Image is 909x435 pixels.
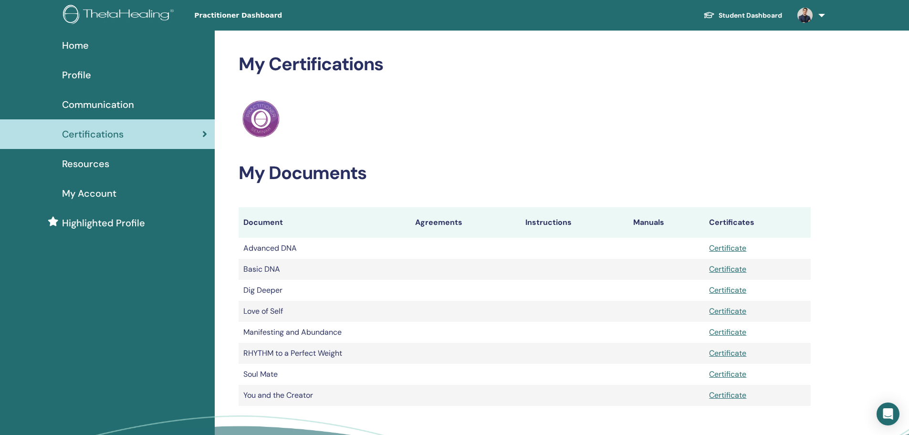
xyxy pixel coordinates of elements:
a: Certificate [709,285,746,295]
th: Instructions [521,207,629,238]
td: Love of Self [239,301,410,322]
a: Certificate [709,327,746,337]
a: Certificate [709,243,746,253]
div: Open Intercom Messenger [877,403,899,425]
a: Certificate [709,306,746,316]
th: Manuals [628,207,704,238]
td: Basic DNA [239,259,410,280]
a: Certificate [709,369,746,379]
th: Agreements [410,207,521,238]
td: RHYTHM to a Perfect Weight [239,343,410,364]
img: logo.png [63,5,177,26]
img: graduation-cap-white.svg [703,11,715,19]
td: You and the Creator [239,385,410,406]
span: Profile [62,68,91,82]
td: Advanced DNA [239,238,410,259]
td: Manifesting and Abundance [239,322,410,343]
h2: My Certifications [239,53,811,75]
th: Certificates [704,207,810,238]
span: Practitioner Dashboard [194,11,337,21]
td: Soul Mate [239,364,410,385]
span: My Account [62,186,116,201]
img: Practitioner [242,100,280,138]
span: Home [62,38,89,53]
a: Certificate [709,390,746,400]
img: default.jpg [797,8,813,23]
h2: My Documents [239,162,811,184]
span: Highlighted Profile [62,216,145,230]
a: Certificate [709,264,746,274]
span: Resources [62,157,109,171]
th: Document [239,207,410,238]
span: Certifications [62,127,124,141]
span: Communication [62,97,134,112]
td: Dig Deeper [239,280,410,301]
a: Student Dashboard [696,7,790,24]
a: Certificate [709,348,746,358]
